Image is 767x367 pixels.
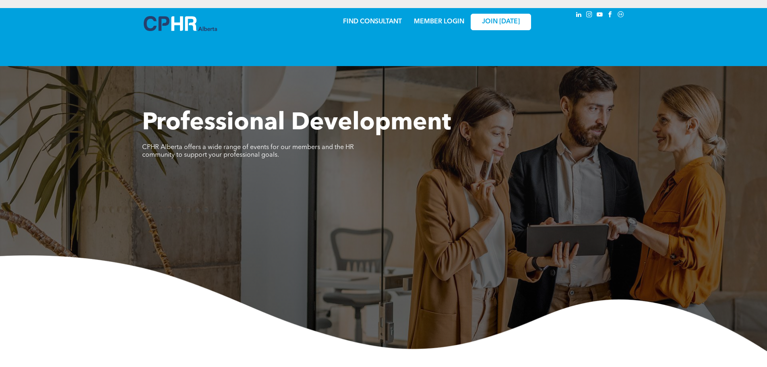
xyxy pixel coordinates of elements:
[414,19,464,25] a: MEMBER LOGIN
[585,10,594,21] a: instagram
[142,144,354,158] span: CPHR Alberta offers a wide range of events for our members and the HR community to support your p...
[144,16,217,31] img: A blue and white logo for cp alberta
[595,10,604,21] a: youtube
[575,10,583,21] a: linkedin
[482,18,520,26] span: JOIN [DATE]
[616,10,625,21] a: Social network
[142,111,451,135] span: Professional Development
[606,10,615,21] a: facebook
[343,19,402,25] a: FIND CONSULTANT
[471,14,531,30] a: JOIN [DATE]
